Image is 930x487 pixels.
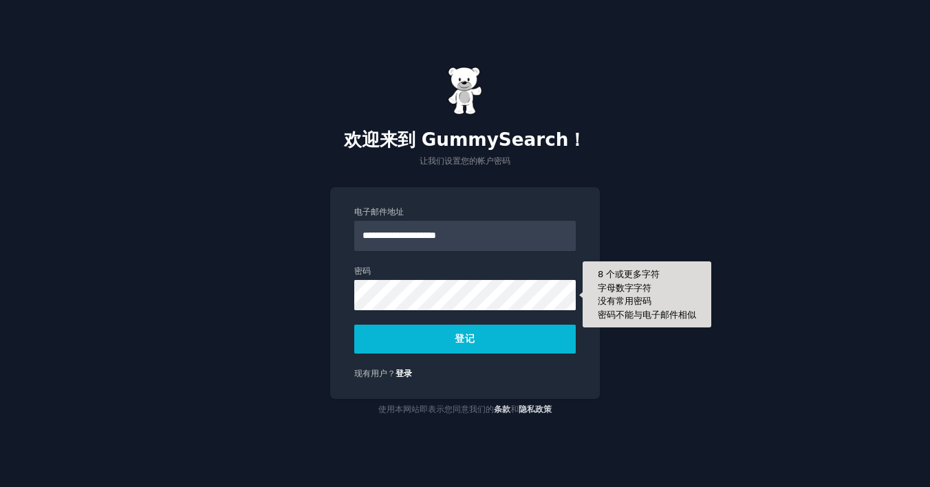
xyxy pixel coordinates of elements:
[330,399,600,421] div: 使用本网站即表示您同意我们的 和
[330,129,600,151] h2: 欢迎来到 GummySearch！
[519,404,552,414] a: 隐私政策
[494,404,510,414] a: 条款
[396,369,412,378] a: 登录
[354,369,396,378] span: 现有用户？
[354,206,576,219] label: 电子邮件地址
[448,67,482,115] img: 小熊软糖
[354,266,576,278] label: 密码
[330,155,600,168] p: 让我们设置您的帐户密码
[354,325,576,354] button: 登记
